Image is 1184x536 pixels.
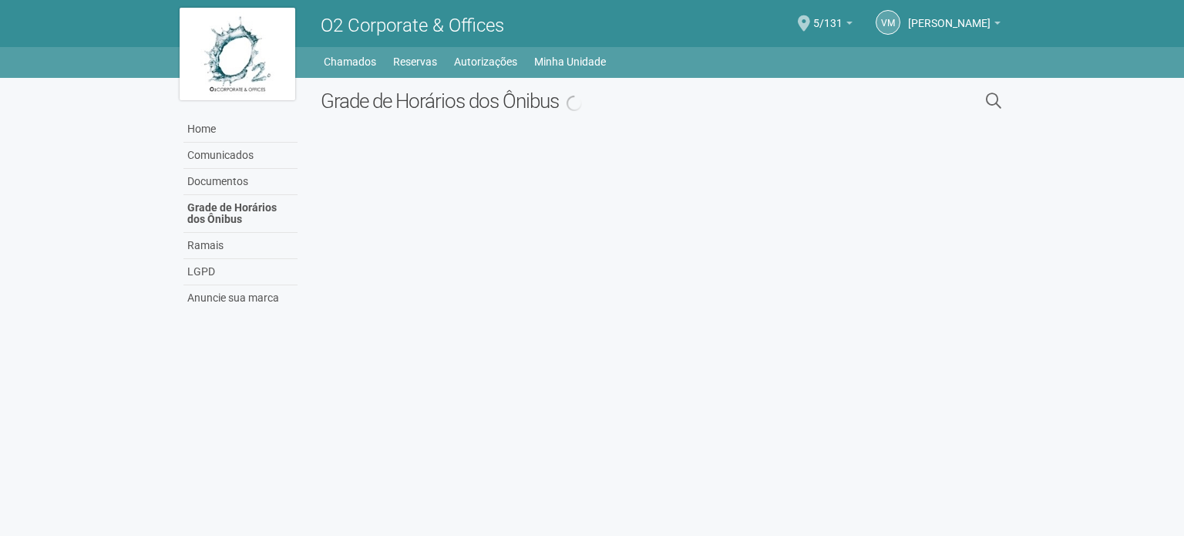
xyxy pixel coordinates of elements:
[180,8,295,100] img: logo.jpg
[183,285,298,311] a: Anuncie sua marca
[183,169,298,195] a: Documentos
[183,259,298,285] a: LGPD
[183,233,298,259] a: Ramais
[567,96,582,111] img: spinner.png
[183,143,298,169] a: Comunicados
[321,89,827,113] h2: Grade de Horários dos Ônibus
[454,51,517,72] a: Autorizações
[183,116,298,143] a: Home
[324,51,376,72] a: Chamados
[813,2,843,29] span: 5/131
[321,15,504,36] span: O2 Corporate & Offices
[908,19,1001,32] a: [PERSON_NAME]
[534,51,606,72] a: Minha Unidade
[876,10,900,35] a: vm
[813,19,853,32] a: 5/131
[908,2,991,29] span: victor matheus viana da costa
[393,51,437,72] a: Reservas
[183,195,298,233] a: Grade de Horários dos Ônibus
